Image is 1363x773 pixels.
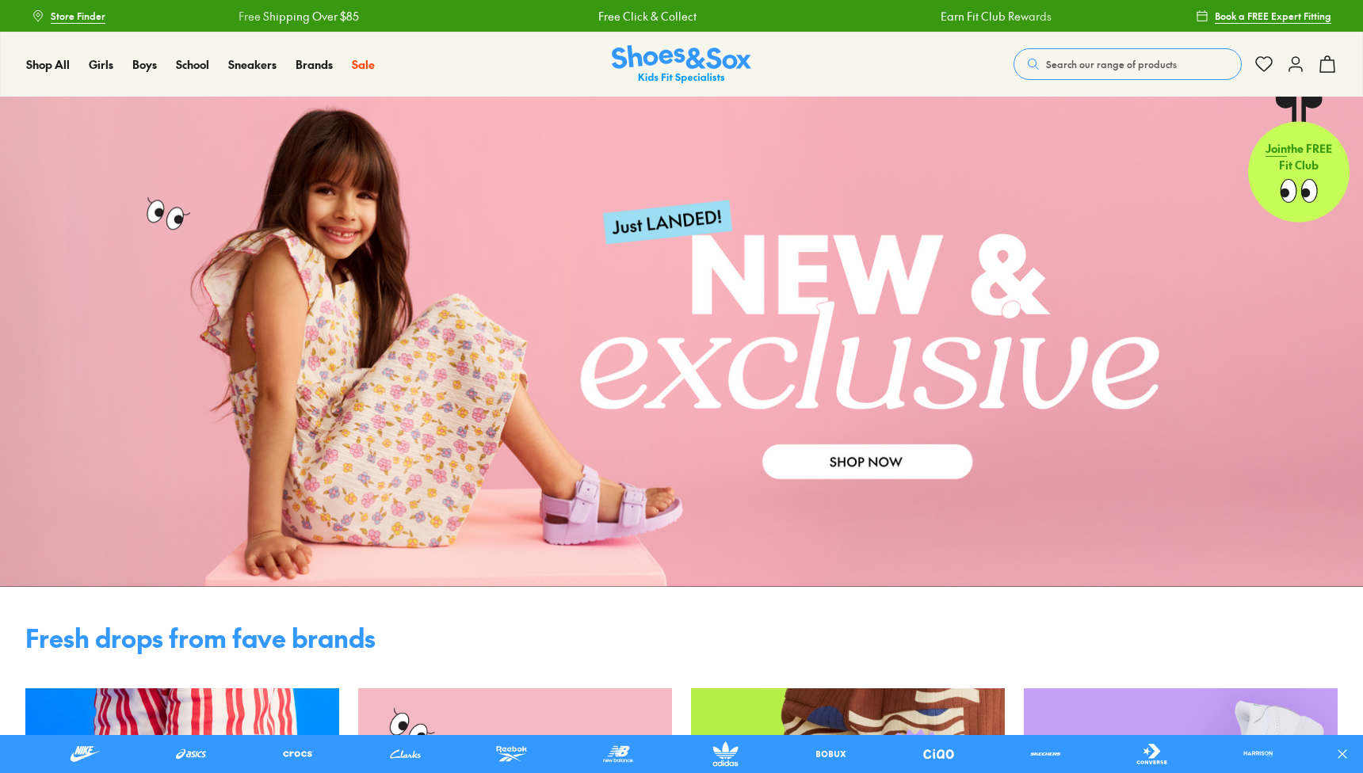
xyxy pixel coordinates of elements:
a: Girls [89,56,113,73]
img: SNS_Logo_Responsive.svg [612,45,751,84]
a: Book a FREE Expert Fitting [1196,2,1331,30]
span: Boys [132,56,157,72]
p: the FREE Fit Club [1248,128,1350,186]
a: Earn Fit Club Rewards [937,8,1048,25]
a: School [176,56,209,73]
a: Free Click & Collect [595,8,693,25]
span: Join [1266,140,1287,156]
a: Jointhe FREE Fit Club [1248,96,1350,223]
a: Sale [352,56,375,73]
span: Sneakers [228,56,277,72]
a: Boys [132,56,157,73]
button: Search our range of products [1014,48,1242,80]
a: Free Shipping Over $85 [235,8,356,25]
a: Shop All [26,56,70,73]
span: Brands [296,56,333,72]
a: Brands [296,56,333,73]
span: Search our range of products [1046,57,1177,71]
span: Book a FREE Expert Fitting [1215,9,1331,23]
a: Store Finder [32,2,105,30]
span: School [176,56,209,72]
span: Shop All [26,56,70,72]
span: Sale [352,56,375,72]
a: Shoes & Sox [612,45,751,84]
span: Girls [89,56,113,72]
span: Store Finder [51,9,105,23]
a: Sneakers [228,56,277,73]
